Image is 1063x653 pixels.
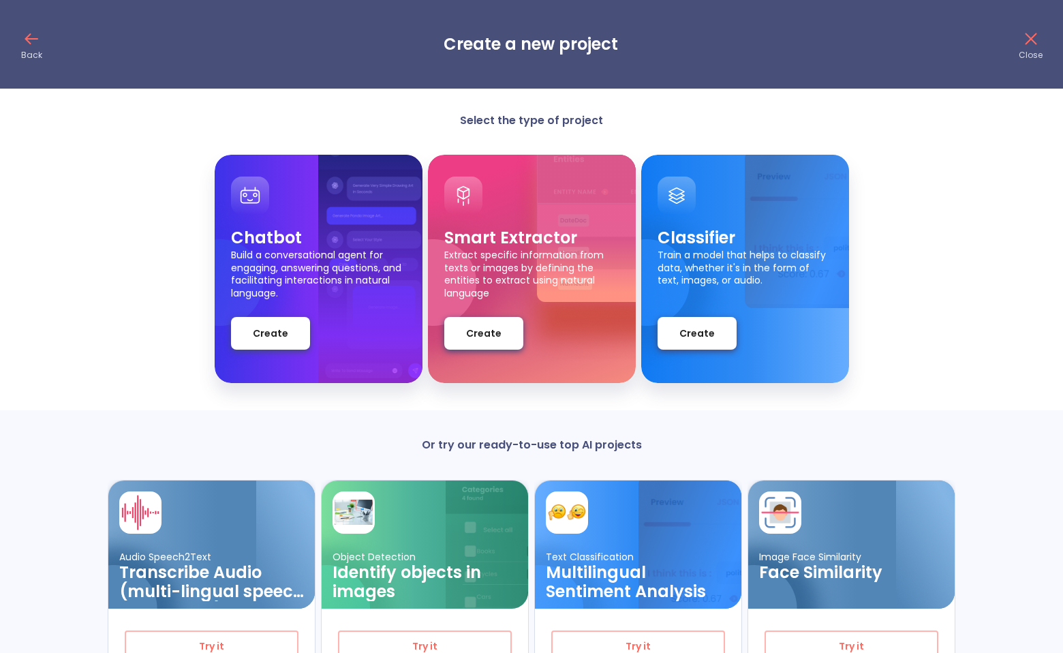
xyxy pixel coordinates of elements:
[231,317,310,350] button: Create
[546,563,730,601] h3: Multilingual Sentiment Analysis
[466,325,502,342] span: Create
[253,325,288,342] span: Create
[119,551,304,564] p: Audio Speech2Text
[231,227,406,249] p: Chatbot
[231,249,406,297] p: Build a conversational agent for engaging, answering questions, and facilitating interactions in ...
[335,493,373,532] img: card avatar
[658,317,737,350] button: Create
[748,525,840,609] img: card ellipse
[444,249,619,297] p: Extract specific information from texts or images by defining the entities to extract using natur...
[759,563,944,582] h3: Face Similarity
[444,317,523,350] button: Create
[444,35,618,54] h3: Create a new project
[121,493,159,532] img: card avatar
[759,551,944,564] p: Image Face Similarity
[679,325,715,342] span: Create
[333,563,517,601] h3: Identify objects in images
[658,249,833,297] p: Train a model that helps to classify data, whether it's in the form of text, images, or audio.
[761,493,799,532] img: card avatar
[21,50,42,61] p: Back
[548,493,586,532] img: card avatar
[658,227,833,249] p: Classifier
[119,563,304,601] h3: Transcribe Audio (multi-lingual speech recognition)
[395,113,668,127] p: Select the type of project
[444,227,619,249] p: Smart Extractor
[546,551,730,564] p: Text Classification
[333,551,517,564] p: Object Detection
[638,481,742,633] img: card background
[108,525,200,609] img: card ellipse
[1019,50,1043,61] p: Close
